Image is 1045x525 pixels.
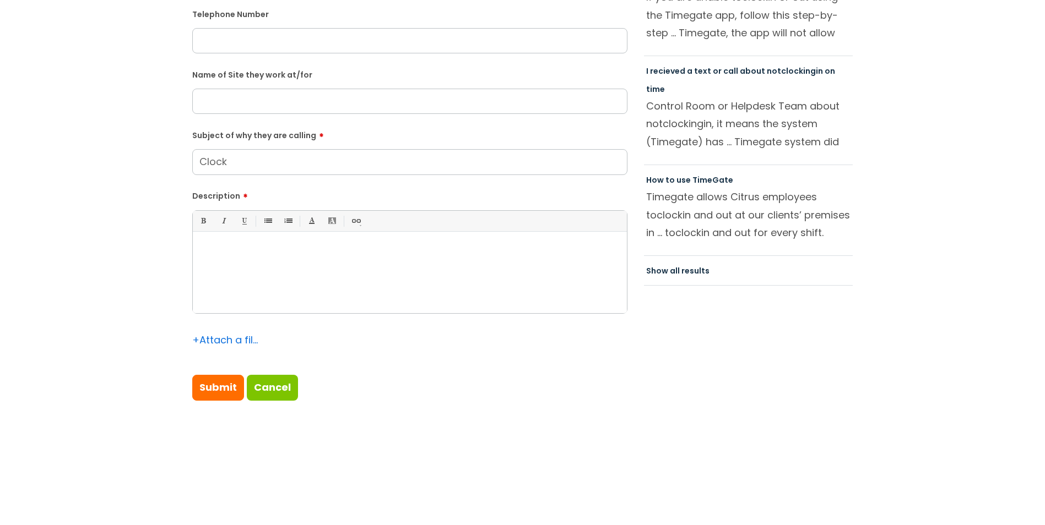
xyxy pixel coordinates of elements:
a: Underline(Ctrl-U) [237,214,251,228]
label: Telephone Number [192,8,627,19]
span: clocking [781,65,816,76]
label: Name of Site they work at/for [192,68,627,80]
div: Attach a file [192,331,258,349]
label: Subject of why they are calling [192,127,627,140]
p: Timegate allows Citrus employees to in and out at our clients’ premises in ... to in and out for ... [646,188,851,241]
a: Back Color [325,214,339,228]
a: Cancel [247,375,298,400]
a: 1. Ordered List (Ctrl-Shift-8) [281,214,295,228]
a: I recieved a text or call about notclockingin on time [646,65,835,94]
label: Description [192,188,627,201]
a: Link [349,214,362,228]
span: clocking [663,117,703,130]
a: • Unordered List (Ctrl-Shift-7) [261,214,274,228]
a: Bold (Ctrl-B) [196,214,210,228]
p: Control Room or Helpdesk Team about not in, it means the system (Timegate) has ... Timegate syste... [646,97,851,150]
a: How to use TimeGate [646,174,733,185]
input: Submit [192,375,244,400]
a: Show all results [646,265,710,276]
a: Italic (Ctrl-I) [216,214,230,228]
span: clock [675,226,701,239]
span: clock [657,208,683,222]
a: Font Color [305,214,318,228]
